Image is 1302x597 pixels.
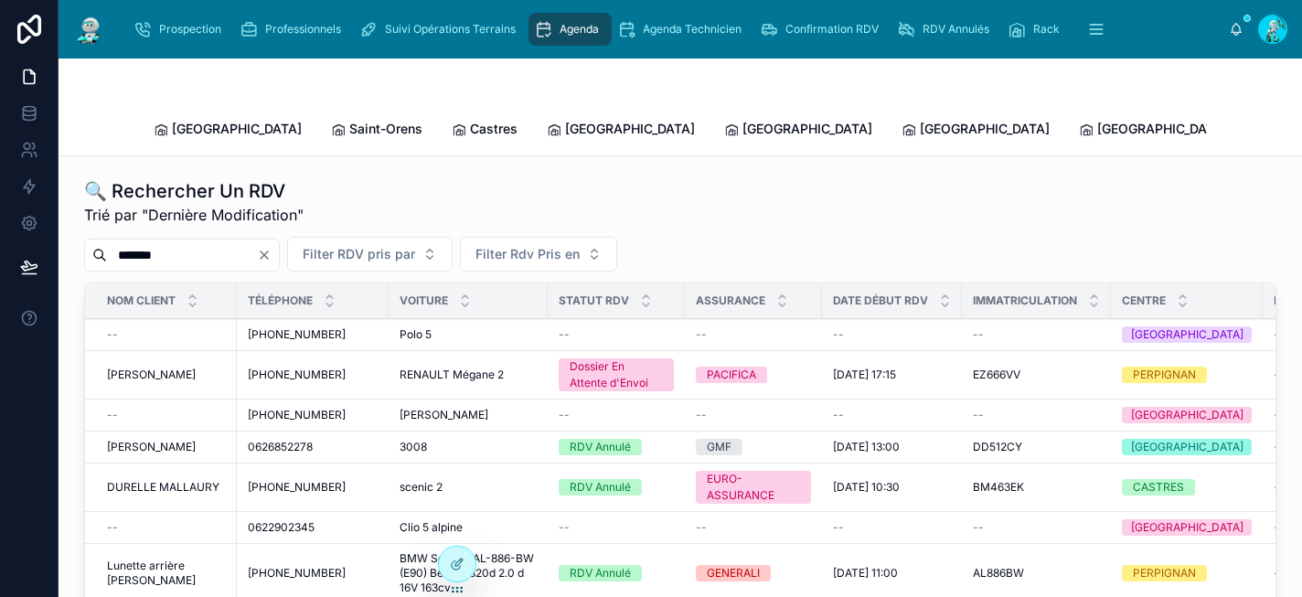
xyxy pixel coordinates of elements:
img: App logo [73,15,106,44]
a: RDV Annulé [559,479,674,496]
a: PACIFICA [696,367,811,383]
a: [PERSON_NAME] [400,408,537,422]
span: Professionnels [265,22,341,37]
a: Rack [1002,13,1073,46]
div: RDV Annulé [570,439,631,455]
a: RDV Annulés [891,13,1002,46]
span: -- [833,520,844,535]
a: [PHONE_NUMBER] [248,408,378,422]
span: -- [559,408,570,422]
div: PERPIGNAN [1133,367,1196,383]
span: Saint-Orens [349,120,422,138]
a: RDV Annulé [559,439,674,455]
span: Suivi Opérations Terrains [385,22,516,37]
span: [DATE] 17:15 [833,368,896,382]
a: [GEOGRAPHIC_DATA] [1122,407,1252,423]
div: Dossier En Attente d'Envoi [570,358,663,391]
a: [GEOGRAPHIC_DATA] [902,112,1050,149]
span: scenic 2 [400,480,443,495]
a: Saint-Orens [331,112,422,149]
a: [PERSON_NAME] [107,368,226,382]
a: DD512CY [973,440,1100,454]
span: -- [559,520,570,535]
a: -- [696,327,811,342]
span: EZ666VV [973,368,1020,382]
span: Agenda [560,22,599,37]
span: -- [1274,440,1285,454]
a: BMW Série 3 AL-886-BW (E90) Berline 320d 2.0 d 16V 163cv [400,551,537,595]
span: -- [1274,520,1285,535]
span: Date Début RDV [833,293,928,308]
a: Professionnels [234,13,354,46]
a: GENERALI [696,565,811,581]
div: EURO-ASSURANCE [707,471,800,504]
span: -- [696,408,707,422]
div: GENERALI [707,565,760,581]
a: [PHONE_NUMBER] [248,368,378,382]
span: RENAULT Mégane 2 [400,368,504,382]
a: [DATE] 11:00 [833,566,951,581]
a: [PHONE_NUMBER] [248,480,378,495]
a: -- [107,408,226,422]
span: -- [1274,327,1285,342]
button: Clear [257,248,279,262]
span: DD512CY [973,440,1022,454]
span: [DATE] 10:30 [833,480,900,495]
span: [DATE] 13:00 [833,440,900,454]
a: BM463EK [973,480,1100,495]
span: [GEOGRAPHIC_DATA] [742,120,872,138]
span: RDV Annulés [923,22,989,37]
span: Prospection [159,22,221,37]
a: Castres [452,112,518,149]
span: Filter Rdv Pris en [475,245,580,263]
a: -- [833,408,951,422]
span: [GEOGRAPHIC_DATA] [920,120,1050,138]
span: [PHONE_NUMBER] [248,327,346,342]
span: [PERSON_NAME] [400,408,488,422]
span: 0626852278 [248,440,313,454]
a: Lunette arrière [PERSON_NAME] [107,559,226,588]
a: -- [973,408,1100,422]
span: -- [833,408,844,422]
a: Polo 5 [400,327,537,342]
span: [PHONE_NUMBER] [248,480,346,495]
a: -- [833,520,951,535]
div: [GEOGRAPHIC_DATA] [1131,326,1243,343]
span: Agenda Technicien [643,22,742,37]
span: -- [1274,408,1285,422]
a: -- [973,327,1100,342]
span: Centre [1122,293,1166,308]
a: [DATE] 10:30 [833,480,951,495]
span: [GEOGRAPHIC_DATA] [172,120,302,138]
button: Select Button [460,237,617,272]
span: Clio 5 alpine [400,520,463,535]
button: Select Button [287,237,453,272]
a: DURELLE MALLAURY [107,480,226,495]
a: -- [973,520,1100,535]
span: Castres [470,120,518,138]
span: BM463EK [973,480,1024,495]
span: Trié par "Dernière Modification" [84,204,304,226]
a: Suivi Opérations Terrains [354,13,528,46]
a: [GEOGRAPHIC_DATA] [1122,519,1252,536]
div: PACIFICA [707,367,756,383]
span: [DATE] 11:00 [833,566,898,581]
a: [DATE] 17:15 [833,368,951,382]
a: AL886BW [973,566,1100,581]
a: [GEOGRAPHIC_DATA] [1122,326,1252,343]
span: 0622902345 [248,520,315,535]
span: -- [107,327,118,342]
a: PERPIGNAN [1122,565,1252,581]
a: Prospection [128,13,234,46]
span: [PERSON_NAME] [107,440,196,454]
span: -- [107,520,118,535]
div: [GEOGRAPHIC_DATA] [1131,407,1243,423]
a: scenic 2 [400,480,537,495]
a: 3008 [400,440,537,454]
span: DURELLE MALLAURY [107,480,219,495]
span: Assurance [696,293,765,308]
a: EZ666VV [973,368,1100,382]
a: Agenda Technicien [612,13,754,46]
